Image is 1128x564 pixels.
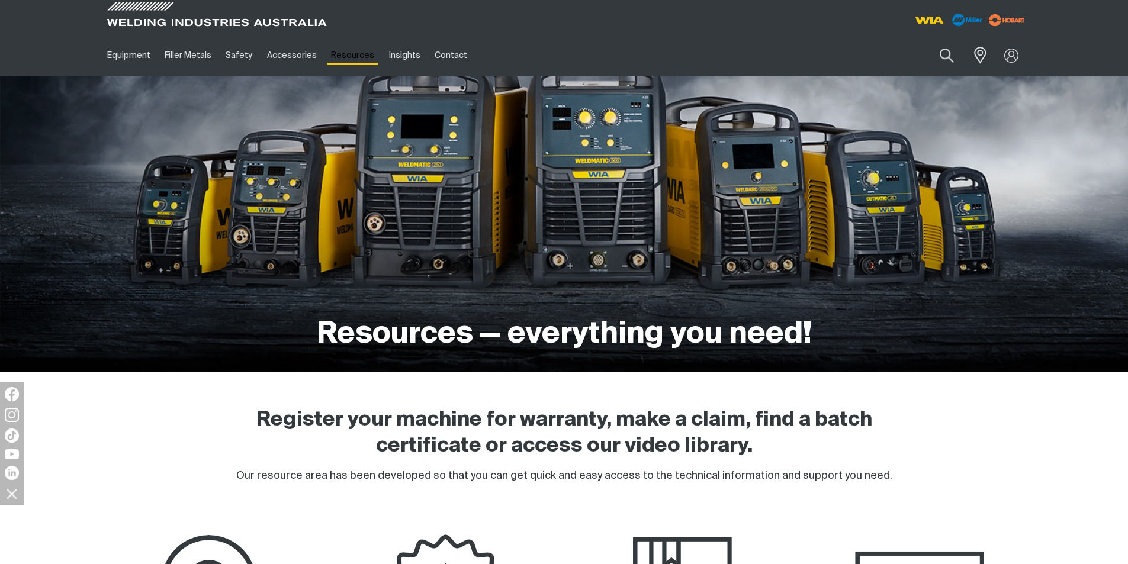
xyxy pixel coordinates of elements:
[5,466,19,480] img: LinkedIn
[236,470,892,481] span: Our resource area has been developed so that you can get quick and easy access to the technical i...
[927,41,967,69] button: Search products
[158,35,218,76] a: Filler Metals
[2,484,22,504] img: hide socials
[5,449,19,459] img: YouTube
[100,35,796,76] nav: Main
[5,387,19,401] img: Facebook
[911,41,966,69] input: Product name or item number...
[5,428,19,443] img: TikTok
[218,35,259,76] a: Safety
[324,35,381,76] a: Resources
[381,35,427,76] a: Insights
[317,315,812,354] h1: Resources — everything you need!
[985,11,1029,29] img: miller
[260,35,324,76] a: Accessories
[428,35,474,76] a: Contact
[100,35,158,76] a: Equipment
[224,407,904,459] h2: Register your machine for warranty, make a claim, find a batch certificate or access our video li...
[5,408,19,422] img: Instagram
